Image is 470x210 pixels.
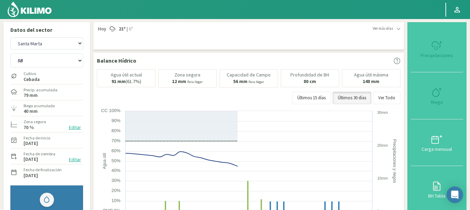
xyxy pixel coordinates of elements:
text: 60% [111,148,120,153]
p: Profundidad de BH [290,72,329,77]
text: 50% [111,158,120,163]
label: Precip. acumulada [24,87,57,93]
small: Para llegar [187,80,203,84]
label: Zona segura [24,119,46,125]
p: Agua útil actual [111,72,142,77]
div: Precipitaciones [413,53,461,58]
b: 148 mm [363,78,379,84]
text: 90% [111,118,120,123]
div: Open Intercom Messenger [446,186,463,203]
button: Últimos 30 días [333,92,371,104]
button: Riego [411,72,463,119]
span: Ver más días [373,26,393,31]
text: 10% [111,198,120,203]
button: Últimos 15 días [292,92,331,104]
text: 20mm [377,143,388,147]
img: Kilimo [7,1,52,18]
button: Ver Todo [373,92,400,104]
label: 40 mm [24,109,38,113]
text: 80% [111,128,120,133]
b: 12 mm [172,78,186,84]
strong: 21º [119,26,126,32]
span: | [127,26,128,33]
text: Precipitaciones y riegos [392,139,397,183]
p: Balance Hídrico [97,56,136,65]
label: Fecha de siembra [24,151,55,157]
span: 6º [128,26,133,33]
b: 91 mm [111,78,126,84]
text: 10mm [377,176,388,180]
button: Editar [67,156,83,164]
p: (61.7%) [111,79,141,84]
label: [DATE] [24,173,38,178]
small: Para llegar [248,80,264,84]
text: 30% [111,178,120,183]
button: Carga mensual [411,119,463,166]
div: Carga mensual [413,147,461,152]
label: [DATE] [24,157,38,162]
b: 80 cm [304,78,316,84]
p: Agua útil máxima [354,72,388,77]
p: Datos del sector [10,26,83,34]
p: Zona segura [174,72,200,77]
span: Hoy [97,26,106,33]
label: Cebada [24,77,40,82]
div: BH Tabla [413,193,461,198]
div: Riego [413,100,461,104]
text: CC 100% [101,108,120,113]
text: 30mm [377,110,388,115]
label: 79 mm [24,93,38,98]
button: Precipitaciones [411,26,463,72]
label: Riego acumulado [24,103,55,109]
text: Agua útil [102,153,107,169]
label: Fecha de inicio [24,135,50,141]
text: 70% [111,138,120,143]
label: Fecha de finalización [24,167,62,173]
text: 40% [111,168,120,173]
label: 70 % [24,125,34,130]
button: Editar [67,124,83,131]
text: 20% [111,188,120,193]
label: Cultivo [24,71,40,77]
p: Capacidad de Campo [227,72,271,77]
b: 56 mm [233,78,247,84]
label: [DATE] [24,141,38,146]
